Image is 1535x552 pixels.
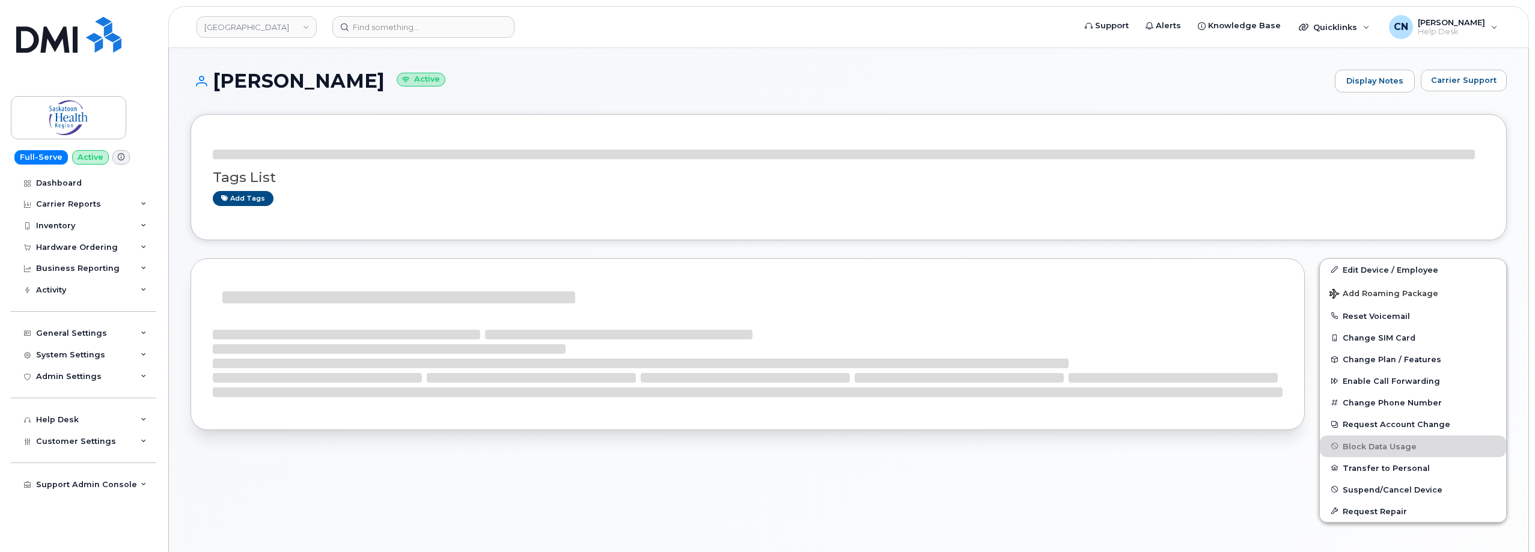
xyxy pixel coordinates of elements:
[1320,500,1506,522] button: Request Repair
[1421,70,1507,91] button: Carrier Support
[1320,259,1506,281] a: Edit Device / Employee
[1320,348,1506,370] button: Change Plan / Features
[397,73,445,86] small: Active
[213,170,1485,185] h3: Tags List
[1320,413,1506,435] button: Request Account Change
[1320,370,1506,392] button: Enable Call Forwarding
[1343,377,1440,386] span: Enable Call Forwarding
[1320,305,1506,327] button: Reset Voicemail
[1320,479,1506,500] button: Suspend/Cancel Device
[191,70,1329,91] h1: [PERSON_NAME]
[1320,392,1506,413] button: Change Phone Number
[1320,327,1506,348] button: Change SIM Card
[1320,435,1506,457] button: Block Data Usage
[1329,289,1438,300] span: Add Roaming Package
[1343,355,1441,364] span: Change Plan / Features
[1320,281,1506,305] button: Add Roaming Package
[1431,74,1497,86] span: Carrier Support
[1320,457,1506,479] button: Transfer to Personal
[1343,485,1442,494] span: Suspend/Cancel Device
[1335,70,1415,93] a: Display Notes
[213,191,273,206] a: Add tags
